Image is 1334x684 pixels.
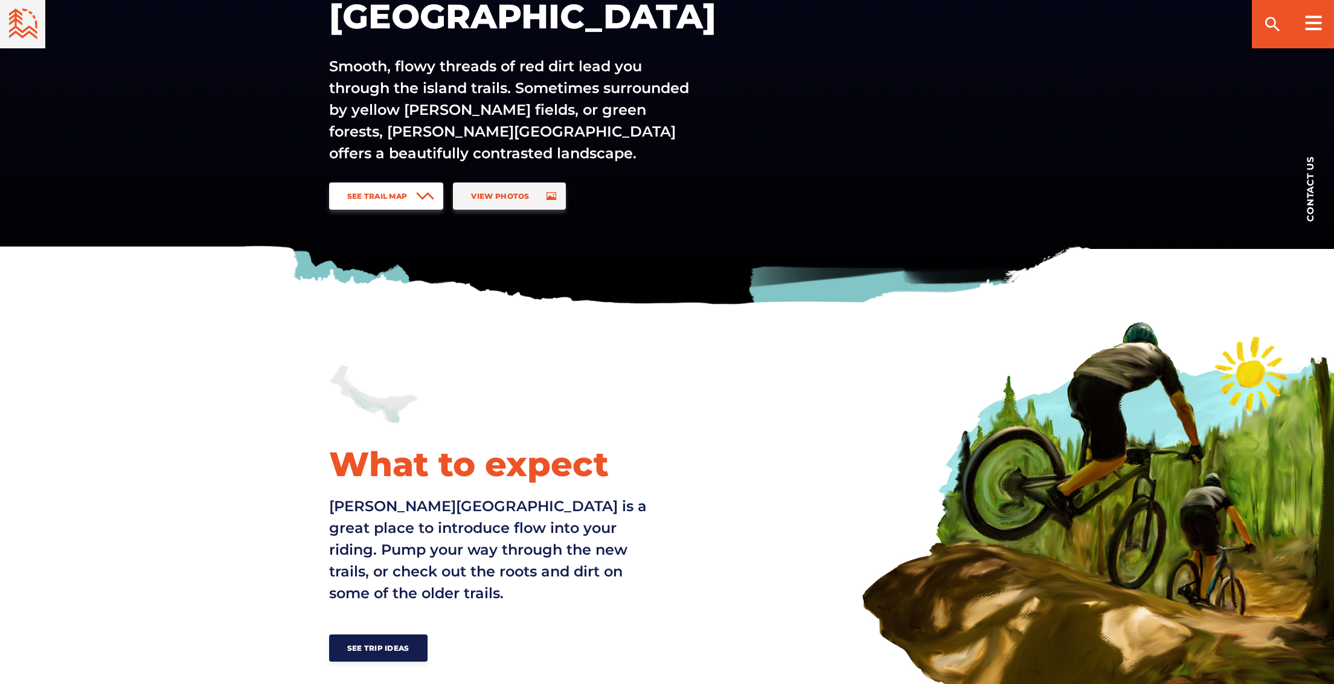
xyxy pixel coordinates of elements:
p: Smooth, flowy threads of red dirt lead you through the island trails. Sometimes surrounded by yel... [329,56,696,164]
h2: What to expect [329,443,658,485]
span: Contact us [1306,156,1315,222]
ion-icon: search [1263,15,1282,34]
a: See Trip Ideas [329,634,428,662]
span: See Trail Map [347,192,408,201]
span: See Trip Ideas [347,644,409,653]
a: Contact us [1286,137,1334,240]
a: View Photos [453,182,565,210]
p: [PERSON_NAME][GEOGRAPHIC_DATA] is a great place to introduce flow into your riding. Pump your way... [329,495,658,604]
span: View Photos [471,192,529,201]
a: See Trail Map [329,182,444,210]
